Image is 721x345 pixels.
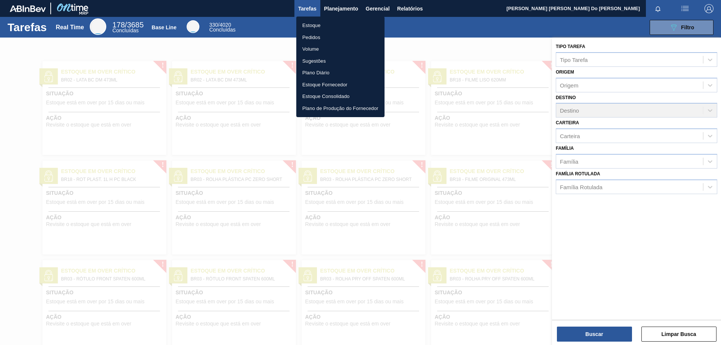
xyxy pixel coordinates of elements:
[296,55,385,67] a: Sugestões
[296,32,385,44] a: Pedidos
[296,102,385,114] a: Plano de Produção do Fornecedor
[296,79,385,91] a: Estoque Fornecedor
[296,90,385,102] a: Estoque Consolidado
[296,20,385,32] a: Estoque
[296,67,385,79] a: Plano Diário
[296,43,385,55] a: Volume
